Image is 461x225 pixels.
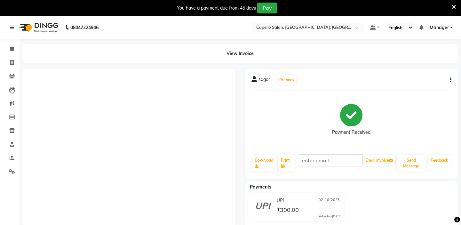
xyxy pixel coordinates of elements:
[428,155,451,166] a: Feedback
[363,155,395,166] button: Email Invoice
[278,155,295,172] a: Print
[276,206,299,215] span: ₹300.00
[277,197,284,204] span: UPI
[70,19,99,36] b: 08047224946
[258,76,270,85] span: sagar
[250,184,271,190] span: Payments
[22,44,458,63] div: View Invoice
[298,154,362,166] input: enter email
[257,3,277,13] button: Pay
[252,155,277,172] a: Download
[430,24,449,31] span: Manager
[332,129,370,136] div: Payment Received
[177,5,256,12] div: You have a payment due from 45 days
[319,214,341,219] div: Added on [DATE]
[278,76,296,84] button: Prebook
[16,19,60,36] img: logo
[397,155,425,172] button: Send Message
[319,197,340,204] span: 02-10-2025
